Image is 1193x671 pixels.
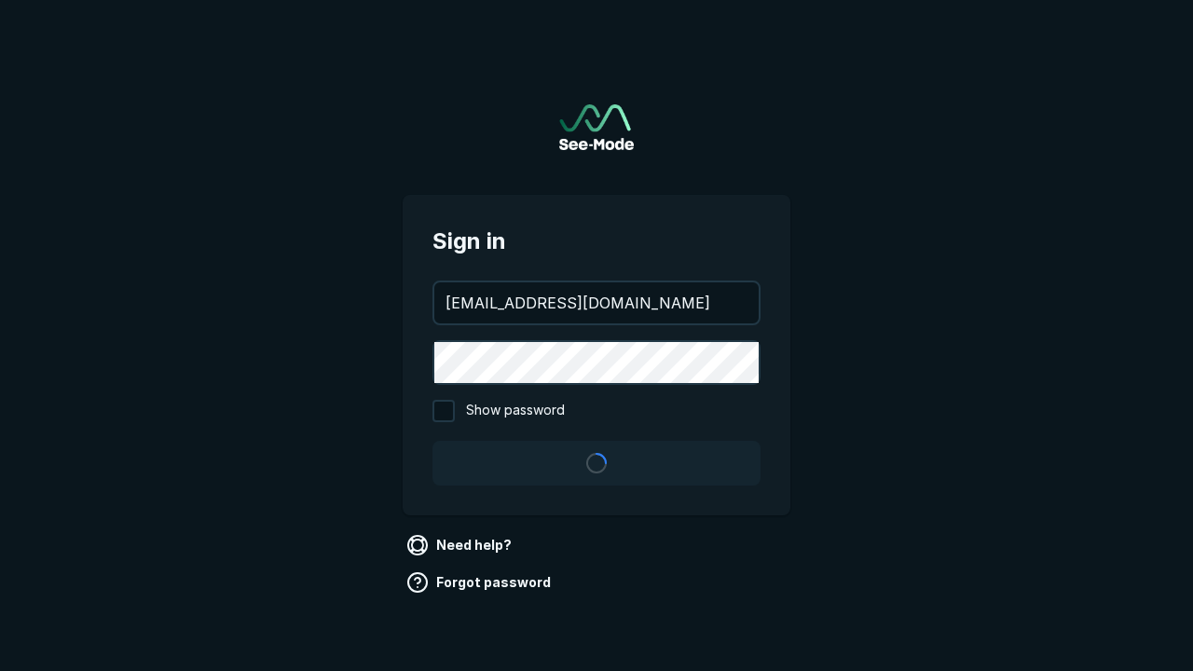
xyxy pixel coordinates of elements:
span: Sign in [432,225,761,258]
a: Forgot password [403,568,558,597]
span: Show password [466,400,565,422]
a: Go to sign in [559,104,634,150]
input: your@email.com [434,282,759,323]
img: See-Mode Logo [559,104,634,150]
a: Need help? [403,530,519,560]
